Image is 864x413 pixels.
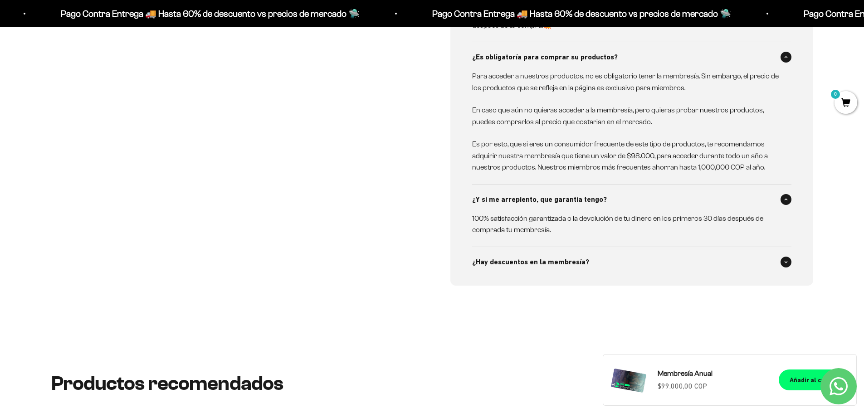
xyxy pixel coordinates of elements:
[830,89,841,100] mark: 0
[790,375,838,385] div: Añadir al carrito
[779,369,849,390] button: Añadir al carrito
[610,362,647,398] img: Membresía Anual
[472,138,781,173] p: Es por esto, que si eres un consumidor frecuente de este tipo de productos, te recomendamos adqui...
[472,185,791,214] summary: ¿Y si me arrepiento, que garantía tengo?
[49,6,348,21] p: Pago Contra Entrega 🚚 Hasta 60% de descuento vs precios de mercado 🛸
[835,98,857,108] a: 0
[472,213,781,236] p: 100% satisfacción garantizada o la devolución de tu dinero en los primeros 30 días después de com...
[472,70,781,93] p: Para acceder a nuestros productos, no es obligatorio tener la membresía. Sin embargo, el precio d...
[472,51,618,63] span: ¿Es obligatoría para comprar su productos?
[658,380,707,392] sale-price: $99.000,00 COP
[472,42,791,72] summary: ¿Es obligatoría para comprar su productos?
[472,104,781,127] p: En caso que aún no quieras acceder a la membresía, pero quieras probar nuestros productos, puedes...
[420,6,719,21] p: Pago Contra Entrega 🚚 Hasta 60% de descuento vs precios de mercado 🛸
[472,194,607,205] span: ¿Y si me arrepiento, que garantía tengo?
[472,247,791,277] summary: ¿Hay descuentos en la membresía?
[658,368,768,379] a: Membresía Anual
[51,372,283,394] split-lines: Productos recomendados
[472,256,589,268] span: ¿Hay descuentos en la membresía?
